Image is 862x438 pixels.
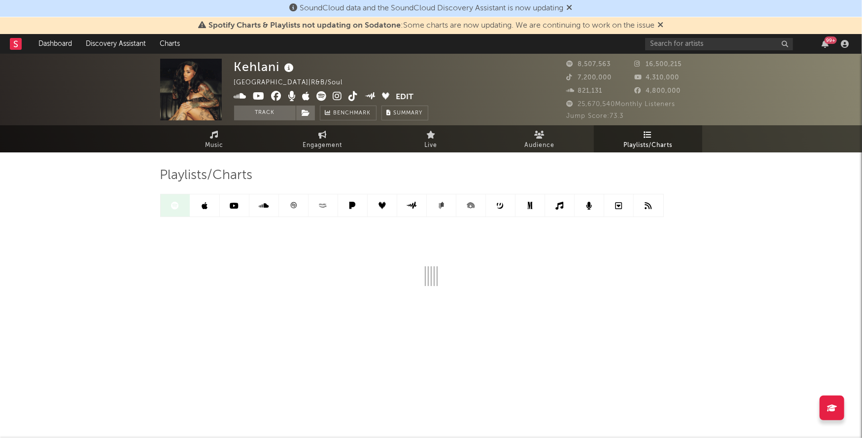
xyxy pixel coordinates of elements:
[825,36,837,44] div: 99 +
[32,34,79,54] a: Dashboard
[334,108,371,119] span: Benchmark
[394,110,423,116] span: Summary
[634,88,681,94] span: 4,800,000
[209,22,401,30] span: Spotify Charts & Playlists not updating on Sodatone
[269,125,377,152] a: Engagement
[524,140,554,151] span: Audience
[567,113,624,119] span: Jump Score: 73.3
[377,125,485,152] a: Live
[79,34,153,54] a: Discovery Assistant
[160,125,269,152] a: Music
[205,140,223,151] span: Music
[209,22,655,30] span: : Some charts are now updating. We are continuing to work on the issue
[634,61,682,68] span: 16,500,215
[567,101,676,108] span: 25,670,540 Monthly Listeners
[567,74,612,81] span: 7,200,000
[320,106,377,120] a: Benchmark
[623,140,672,151] span: Playlists/Charts
[160,170,253,182] span: Playlists/Charts
[567,88,603,94] span: 821,131
[485,125,594,152] a: Audience
[425,140,438,151] span: Live
[594,125,702,152] a: Playlists/Charts
[234,77,354,89] div: [GEOGRAPHIC_DATA] | R&B/Soul
[645,38,793,50] input: Search for artists
[300,4,564,12] span: SoundCloud data and the SoundCloud Discovery Assistant is now updating
[303,140,343,151] span: Engagement
[567,61,611,68] span: 8,507,563
[396,91,414,104] button: Edit
[634,74,679,81] span: 4,310,000
[822,40,828,48] button: 99+
[234,106,296,120] button: Track
[381,106,428,120] button: Summary
[234,59,297,75] div: Kehlani
[567,4,573,12] span: Dismiss
[153,34,187,54] a: Charts
[658,22,664,30] span: Dismiss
